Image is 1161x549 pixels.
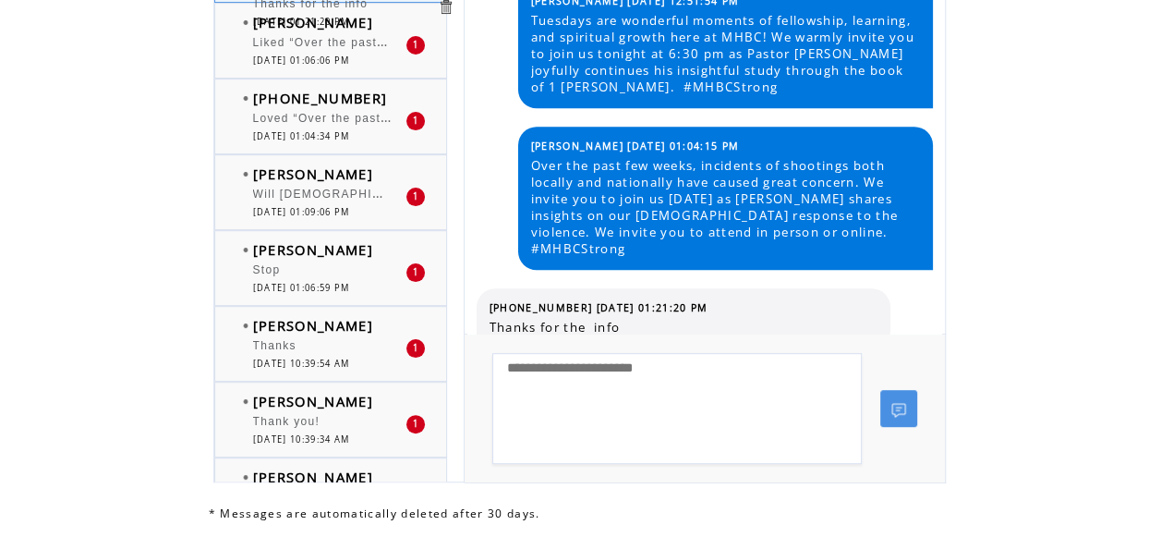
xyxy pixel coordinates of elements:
[253,433,350,445] span: [DATE] 10:39:34 AM
[490,319,877,335] span: Thanks for the info
[253,13,373,31] span: [PERSON_NAME]
[253,339,296,352] span: Thanks
[243,323,248,328] img: bulletFull.png
[253,130,350,142] span: [DATE] 01:04:34 PM
[253,415,320,428] span: Thank you!
[253,392,373,410] span: [PERSON_NAME]
[253,55,350,67] span: [DATE] 01:06:06 PM
[243,96,248,101] img: bulletFull.png
[406,36,425,55] div: 1
[243,20,248,25] img: bulletFull.png
[243,399,248,404] img: bulletFull.png
[253,183,562,201] span: Will [DEMOGRAPHIC_DATA] Study be Livestream?
[490,301,708,314] span: [PHONE_NUMBER] [DATE] 01:21:20 PM
[253,240,373,259] span: [PERSON_NAME]
[253,468,373,486] span: [PERSON_NAME]
[406,188,425,206] div: 1
[209,506,540,521] span: * Messages are automatically deleted after 30 days.
[253,358,350,370] span: [DATE] 10:39:54 AM
[406,415,425,433] div: 1
[406,263,425,282] div: 1
[253,263,281,276] span: Stop
[406,339,425,358] div: 1
[243,248,248,252] img: bulletFull.png
[253,282,350,294] span: [DATE] 01:06:59 PM
[531,12,919,95] span: Tuesdays are wonderful moments of fellowship, learning, and spiritual growth here at MHBC! We war...
[243,172,248,177] img: bulletFull.png
[243,475,248,480] img: bulletFull.png
[531,157,919,257] span: Over the past few weeks, incidents of shootings both locally and nationally have caused great con...
[253,206,350,218] span: [DATE] 01:09:06 PM
[406,112,425,130] div: 1
[531,140,740,152] span: [PERSON_NAME] [DATE] 01:04:15 PM
[253,316,373,335] span: [PERSON_NAME]
[253,165,373,183] span: [PERSON_NAME]
[253,89,388,107] span: [PHONE_NUMBER]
